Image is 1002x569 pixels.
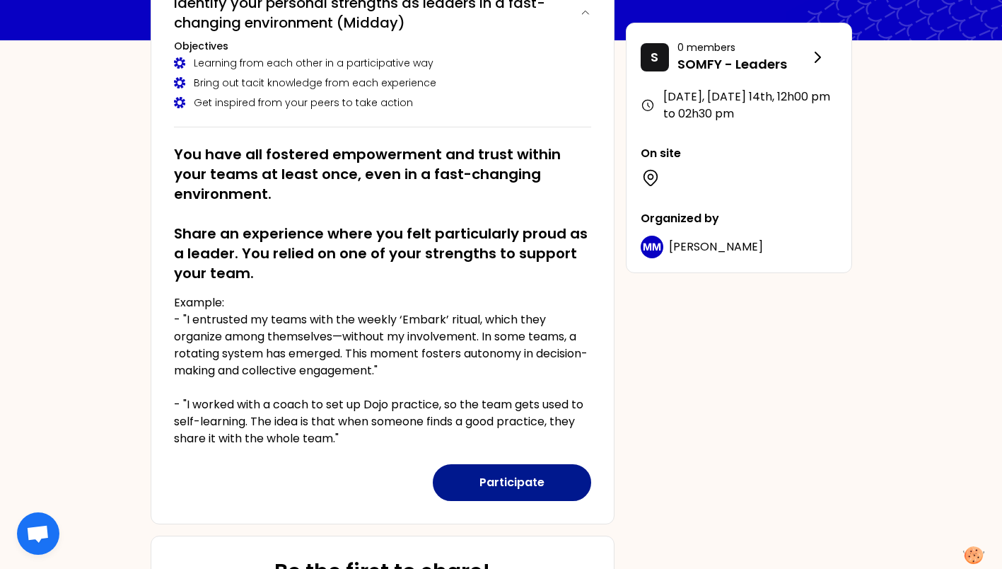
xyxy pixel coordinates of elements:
[641,210,837,227] p: Organized by
[643,240,661,254] p: MM
[174,56,591,70] div: Learning from each other in a participative way
[174,144,591,283] h2: You have all fostered empowerment and trust within your teams at least once, even in a fast-chang...
[17,512,59,555] div: Ouvrir le chat
[641,145,837,162] p: On site
[174,76,591,90] div: Bring out tacit knowledge from each experience
[677,40,809,54] p: 0 members
[641,88,837,122] div: [DATE], [DATE] 14th , 12h00 pm to 02h30 pm
[174,96,591,110] div: Get inspired from your peers to take action
[669,238,763,255] span: [PERSON_NAME]
[174,294,591,447] p: Example: - "I entrusted my teams with the weekly ‘Embark’ ritual, which they organize among thems...
[433,464,591,501] button: Participate
[651,47,658,67] p: S
[677,54,809,74] p: SOMFY - Leaders
[174,39,591,53] h3: Objectives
